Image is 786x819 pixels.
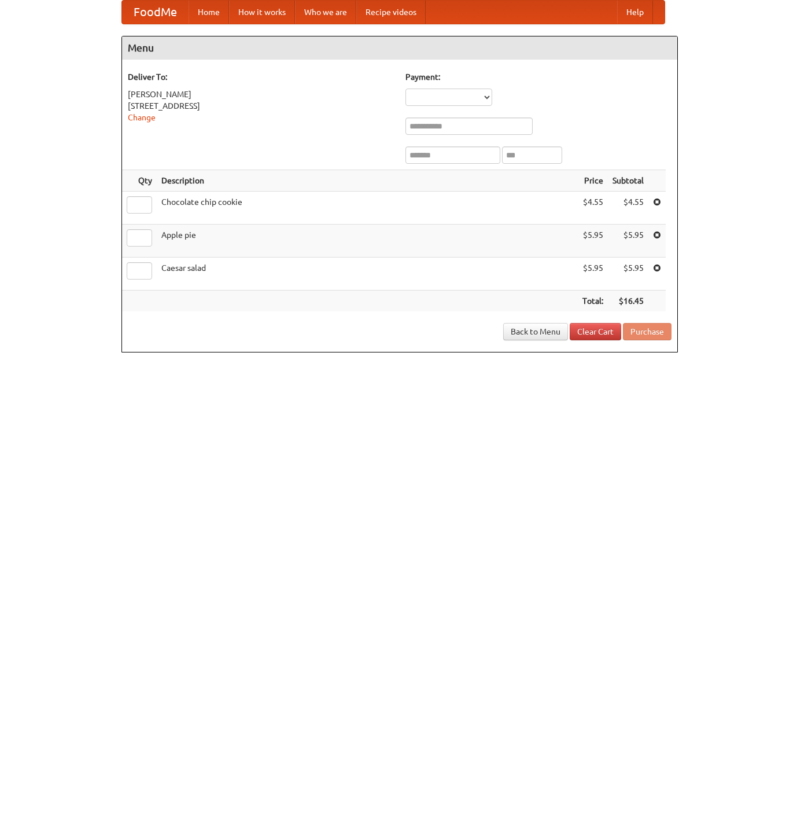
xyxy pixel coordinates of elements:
[405,71,671,83] h5: Payment:
[189,1,229,24] a: Home
[356,1,426,24] a: Recipe videos
[608,192,648,225] td: $4.55
[122,1,189,24] a: FoodMe
[503,323,568,340] a: Back to Menu
[122,170,157,192] th: Qty
[295,1,356,24] a: Who we are
[157,225,578,258] td: Apple pie
[157,170,578,192] th: Description
[578,192,608,225] td: $4.55
[128,100,394,112] div: [STREET_ADDRESS]
[623,323,671,340] button: Purchase
[122,36,677,60] h4: Menu
[578,291,608,312] th: Total:
[578,258,608,291] td: $5.95
[157,258,578,291] td: Caesar salad
[578,170,608,192] th: Price
[128,71,394,83] h5: Deliver To:
[617,1,653,24] a: Help
[608,258,648,291] td: $5.95
[128,89,394,100] div: [PERSON_NAME]
[608,225,648,258] td: $5.95
[128,113,156,122] a: Change
[229,1,295,24] a: How it works
[578,225,608,258] td: $5.95
[157,192,578,225] td: Chocolate chip cookie
[608,170,648,192] th: Subtotal
[570,323,621,340] a: Clear Cart
[608,291,648,312] th: $16.45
